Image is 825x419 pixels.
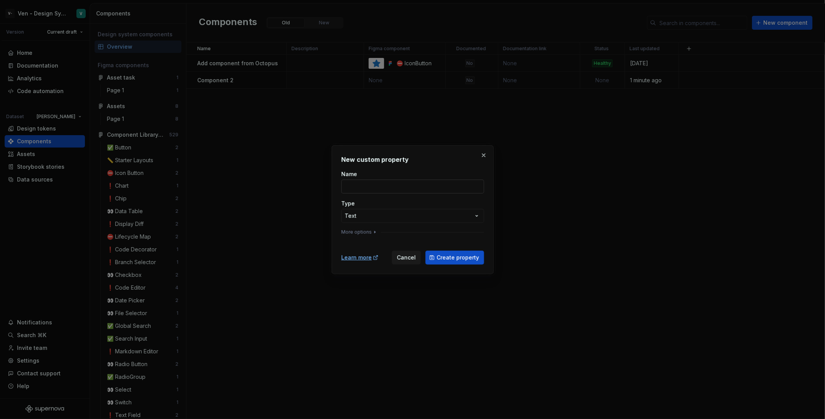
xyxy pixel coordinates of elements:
button: More options [341,229,378,235]
label: Type [341,200,355,207]
button: Create property [425,251,484,265]
span: Cancel [397,254,416,261]
button: Cancel [392,251,421,265]
span: Create property [437,254,479,261]
a: Learn more [341,254,379,261]
label: Name [341,170,357,178]
h2: New custom property [341,155,484,164]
